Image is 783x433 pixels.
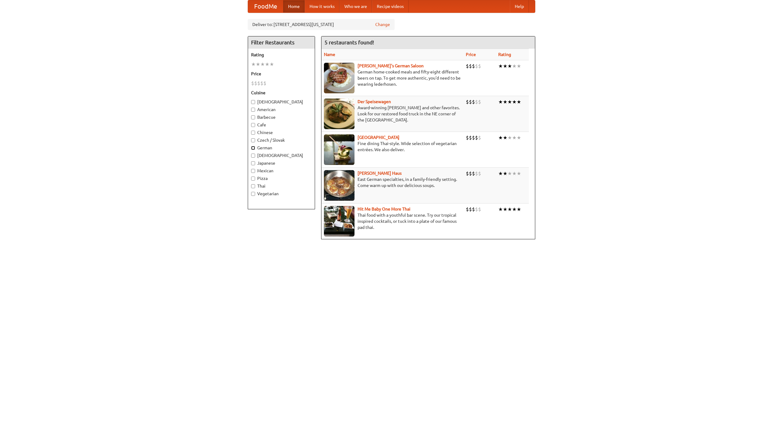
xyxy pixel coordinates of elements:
h5: Rating [251,52,312,58]
li: $ [472,134,475,141]
h4: Filter Restaurants [248,36,315,49]
input: Vegetarian [251,192,255,196]
li: ★ [503,134,507,141]
label: [DEMOGRAPHIC_DATA] [251,152,312,159]
li: ★ [507,206,512,213]
li: $ [478,99,481,105]
li: $ [475,63,478,69]
a: Who we are [340,0,372,13]
h5: Price [251,71,312,77]
li: $ [466,99,469,105]
li: ★ [507,134,512,141]
li: $ [466,206,469,213]
img: satay.jpg [324,134,354,165]
li: ★ [503,170,507,177]
li: ★ [503,99,507,105]
li: $ [472,99,475,105]
label: Thai [251,183,312,189]
li: $ [472,170,475,177]
li: ★ [517,99,521,105]
li: ★ [503,63,507,69]
li: ★ [503,206,507,213]
li: ★ [251,61,256,68]
label: Cafe [251,122,312,128]
li: ★ [498,63,503,69]
input: [DEMOGRAPHIC_DATA] [251,154,255,158]
li: $ [466,170,469,177]
li: $ [466,134,469,141]
li: $ [475,206,478,213]
label: American [251,106,312,113]
label: Pizza [251,175,312,181]
li: $ [469,134,472,141]
a: FoodMe [248,0,283,13]
a: Price [466,52,476,57]
li: $ [469,170,472,177]
li: ★ [498,170,503,177]
input: [DEMOGRAPHIC_DATA] [251,100,255,104]
a: Der Speisewagen [358,99,391,104]
a: Rating [498,52,511,57]
li: $ [478,206,481,213]
p: Award-winning [PERSON_NAME] and other favorites. Look for our restored food truck in the NE corne... [324,105,461,123]
li: $ [251,80,254,87]
li: $ [475,134,478,141]
label: [DEMOGRAPHIC_DATA] [251,99,312,105]
li: $ [475,99,478,105]
label: Vegetarian [251,191,312,197]
li: ★ [498,134,503,141]
p: Thai food with a youthful bar scene. Try our tropical inspired cocktails, or tuck into a plate of... [324,212,461,230]
label: Chinese [251,129,312,136]
li: ★ [512,170,517,177]
li: ★ [265,61,269,68]
li: $ [469,63,472,69]
a: Help [510,0,529,13]
li: ★ [512,99,517,105]
li: $ [472,63,475,69]
a: [PERSON_NAME] Haus [358,171,402,176]
input: Czech / Slovak [251,138,255,142]
li: ★ [507,99,512,105]
li: $ [263,80,266,87]
li: ★ [507,63,512,69]
li: $ [469,99,472,105]
li: $ [478,134,481,141]
li: $ [260,80,263,87]
a: Hit Me Baby One More Thai [358,207,410,211]
label: German [251,145,312,151]
div: Deliver to: [STREET_ADDRESS][US_STATE] [248,19,395,30]
li: ★ [512,63,517,69]
li: ★ [256,61,260,68]
li: $ [472,206,475,213]
p: German home-cooked meals and fifty-eight different beers on tap. To get more authentic, you'd nee... [324,69,461,87]
a: Home [283,0,305,13]
li: ★ [507,170,512,177]
input: Cafe [251,123,255,127]
li: ★ [517,63,521,69]
li: ★ [517,206,521,213]
li: $ [469,206,472,213]
input: German [251,146,255,150]
img: esthers.jpg [324,63,354,93]
li: $ [478,170,481,177]
p: East German specialties, in a family-friendly setting. Come warm up with our delicious soups. [324,176,461,189]
input: Barbecue [251,115,255,119]
a: Change [375,21,390,28]
li: $ [257,80,260,87]
li: ★ [517,170,521,177]
label: Czech / Slovak [251,137,312,143]
a: Recipe videos [372,0,409,13]
label: Mexican [251,168,312,174]
li: ★ [498,206,503,213]
li: $ [466,63,469,69]
li: ★ [512,134,517,141]
li: ★ [517,134,521,141]
img: kohlhaus.jpg [324,170,354,201]
label: Japanese [251,160,312,166]
a: Name [324,52,335,57]
img: speisewagen.jpg [324,99,354,129]
a: [PERSON_NAME]'s German Saloon [358,63,424,68]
